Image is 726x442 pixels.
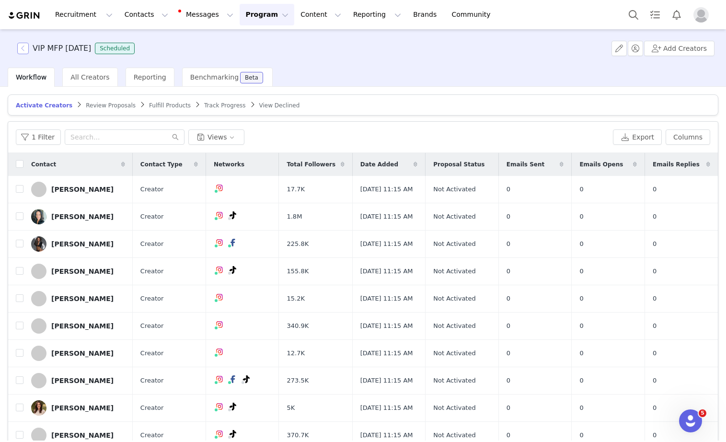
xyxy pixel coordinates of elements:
span: 0 [579,430,583,440]
div: [PERSON_NAME] [51,186,114,193]
span: 0 [507,294,510,303]
img: placeholder-profile.jpg [693,7,709,23]
button: Program [240,4,294,25]
span: 0 [507,267,510,276]
button: Columns [666,129,710,145]
span: Not Activated [433,212,475,221]
a: [PERSON_NAME] [31,400,125,416]
span: 5 [699,409,706,417]
div: [PERSON_NAME] [51,377,114,384]
span: [DATE] 11:15 AM [360,294,413,303]
span: [DATE] 11:15 AM [360,212,413,221]
span: 0 [579,185,583,194]
span: 0 [507,239,510,249]
span: Creator [140,430,164,440]
span: 225.8K [287,239,309,249]
span: [DATE] 11:15 AM [360,403,413,413]
span: [object Object] [17,43,138,54]
span: [DATE] 11:15 AM [360,376,413,385]
span: Total Followers [287,160,335,169]
span: 0 [507,430,510,440]
span: Creator [140,294,164,303]
span: 0 [507,185,510,194]
span: Emails Replies [653,160,700,169]
img: instagram.svg [216,184,223,192]
span: [DATE] 11:15 AM [360,321,413,331]
img: instagram.svg [216,403,223,410]
iframe: Intercom live chat [679,409,702,432]
img: instagram.svg [216,266,223,274]
button: Messages [174,4,239,25]
span: 370.7K [287,430,309,440]
span: Creator [140,321,164,331]
button: Profile [688,7,718,23]
span: Emails Opens [579,160,623,169]
span: Not Activated [433,349,475,358]
span: 0 [579,267,583,276]
span: Creator [140,376,164,385]
button: Content [295,4,347,25]
span: 12.7K [287,349,304,358]
span: 0 [579,212,583,221]
span: 0 [507,321,510,331]
button: Export [613,129,662,145]
span: Creator [140,403,164,413]
span: [DATE] 11:15 AM [360,349,413,358]
span: 1.8M [287,212,302,221]
span: 15.2K [287,294,304,303]
span: Not Activated [433,321,475,331]
span: Review Proposals [86,102,136,109]
div: [PERSON_NAME] [51,213,114,221]
span: Creator [140,349,164,358]
img: instagram.svg [216,239,223,246]
img: instagram.svg [216,430,223,438]
span: Contact [31,160,56,169]
span: 0 [579,321,583,331]
span: Track Progress [204,102,245,109]
img: instagram.svg [216,375,223,383]
span: Creator [140,185,164,194]
span: 0 [579,403,583,413]
span: Not Activated [433,185,475,194]
img: grin logo [8,11,41,20]
span: 0 [507,403,510,413]
span: 273.5K [287,376,309,385]
span: Proposal Status [433,160,484,169]
img: instagram.svg [216,211,223,219]
h3: VIP MFP [DATE] [33,43,91,54]
span: Not Activated [433,294,475,303]
span: Activate Creators [16,102,72,109]
div: [PERSON_NAME] [51,349,114,357]
span: Date Added [360,160,398,169]
span: 5K [287,403,295,413]
span: Creator [140,212,164,221]
div: [PERSON_NAME] [51,268,114,275]
img: 47f7076e-9045-4a15-aa25-bf0f8a4b7921.jpg [31,236,46,252]
span: Networks [214,160,244,169]
i: icon: search [172,134,179,140]
span: Workflow [16,73,46,81]
button: Notifications [666,4,687,25]
span: Not Activated [433,403,475,413]
button: Add Creators [644,41,714,56]
span: Creator [140,267,164,276]
span: 0 [579,376,583,385]
span: Fulfill Products [149,102,191,109]
span: Not Activated [433,267,475,276]
button: 1 Filter [16,129,61,145]
img: instagram.svg [216,321,223,328]
a: [PERSON_NAME] [31,291,125,306]
a: [PERSON_NAME] [31,318,125,334]
span: [DATE] 11:15 AM [360,430,413,440]
a: [PERSON_NAME] [31,182,125,197]
span: 155.8K [287,267,309,276]
a: Brands [407,4,445,25]
button: Views [188,129,244,145]
span: Emails Sent [507,160,544,169]
button: Search [623,4,644,25]
a: [PERSON_NAME] [31,264,125,279]
span: Contact Type [140,160,183,169]
span: 0 [579,294,583,303]
span: 340.9K [287,321,309,331]
a: [PERSON_NAME] [31,346,125,361]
